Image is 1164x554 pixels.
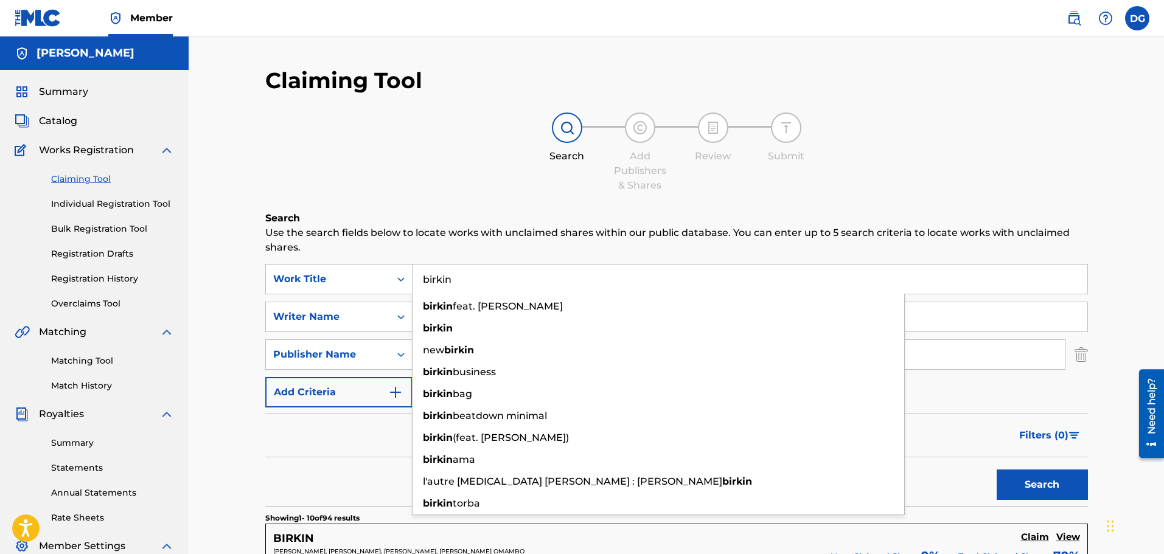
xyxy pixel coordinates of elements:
[51,223,174,235] a: Bulk Registration Tool
[722,476,752,487] strong: birkin
[159,407,174,421] img: expand
[51,198,174,210] a: Individual Registration Tool
[265,67,422,94] h2: Claiming Tool
[273,347,383,362] div: Publisher Name
[51,355,174,367] a: Matching Tool
[51,272,174,285] a: Registration History
[39,85,88,99] span: Summary
[1103,496,1164,554] iframe: Chat Widget
[159,143,174,158] img: expand
[423,476,722,487] span: l'autre [MEDICAL_DATA] [PERSON_NAME] : [PERSON_NAME]
[159,325,174,339] img: expand
[1021,531,1049,543] h5: Claim
[1056,531,1080,545] a: View
[39,539,125,553] span: Member Settings
[265,211,1088,226] h6: Search
[1019,428,1068,443] span: Filters ( 0 )
[453,388,472,400] span: bag
[51,511,174,524] a: Rate Sheets
[453,432,569,443] span: (feat. [PERSON_NAME])
[51,462,174,474] a: Statements
[15,85,29,99] img: Summary
[423,497,453,509] strong: birkin
[273,272,383,286] div: Work Title
[423,344,444,356] span: new
[706,120,720,135] img: step indicator icon for Review
[265,226,1088,255] p: Use the search fields below to locate works with unclaimed shares within our public database. You...
[1062,6,1086,30] a: Public Search
[51,379,174,392] a: Match History
[15,143,30,158] img: Works Registration
[633,120,647,135] img: step indicator icon for Add Publishers & Shares
[15,114,77,128] a: CatalogCatalog
[1098,11,1113,26] img: help
[265,513,360,524] p: Showing 1 - 10 of 94 results
[1056,531,1080,543] h5: View
[1067,11,1081,26] img: search
[610,149,671,193] div: Add Publishers & Shares
[1075,339,1088,370] img: Delete Criterion
[15,407,29,421] img: Royalties
[423,432,453,443] strong: birkin
[39,114,77,128] span: Catalog
[51,486,174,499] a: Annual Statements
[537,149,598,164] div: Search
[1069,432,1079,439] img: filter
[265,377,413,407] button: Add Criteria
[423,300,453,312] strong: birkin
[453,300,563,312] span: feat. [PERSON_NAME]
[51,297,174,310] a: Overclaims Tool
[423,366,453,378] strong: birkin
[15,9,61,27] img: MLC Logo
[15,85,88,99] a: SummarySummary
[51,248,174,260] a: Registration Drafts
[15,325,30,339] img: Matching
[1130,364,1164,462] iframe: Resource Center
[1093,6,1118,30] div: Help
[997,469,1088,500] button: Search
[453,410,547,421] span: beatdown minimal
[273,310,383,324] div: Writer Name
[1107,508,1114,544] div: Drag
[683,149,744,164] div: Review
[423,454,453,465] strong: birkin
[265,264,1088,506] form: Search Form
[15,46,29,61] img: Accounts
[273,531,314,545] h5: BIRKIN
[1012,420,1088,451] button: Filters (0)
[37,46,134,60] h5: Deleon Gray
[15,539,29,553] img: Member Settings
[560,120,574,135] img: step indicator icon for Search
[423,322,453,334] strong: birkin
[756,149,817,164] div: Submit
[51,173,174,185] a: Claiming Tool
[453,497,480,509] span: torba
[1125,6,1149,30] div: User Menu
[39,143,134,158] span: Works Registration
[39,407,84,421] span: Royalties
[130,11,173,25] span: Member
[39,325,86,339] span: Matching
[51,437,174,449] a: Summary
[108,11,123,26] img: Top Rightsholder
[779,120,793,135] img: step indicator icon for Submit
[423,388,453,400] strong: birkin
[444,344,474,356] strong: birkin
[15,114,29,128] img: Catalog
[423,410,453,421] strong: birkin
[388,385,403,400] img: 9d2ae6d4665cec9f34b9.svg
[453,366,496,378] span: business
[159,539,174,553] img: expand
[453,454,475,465] span: ama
